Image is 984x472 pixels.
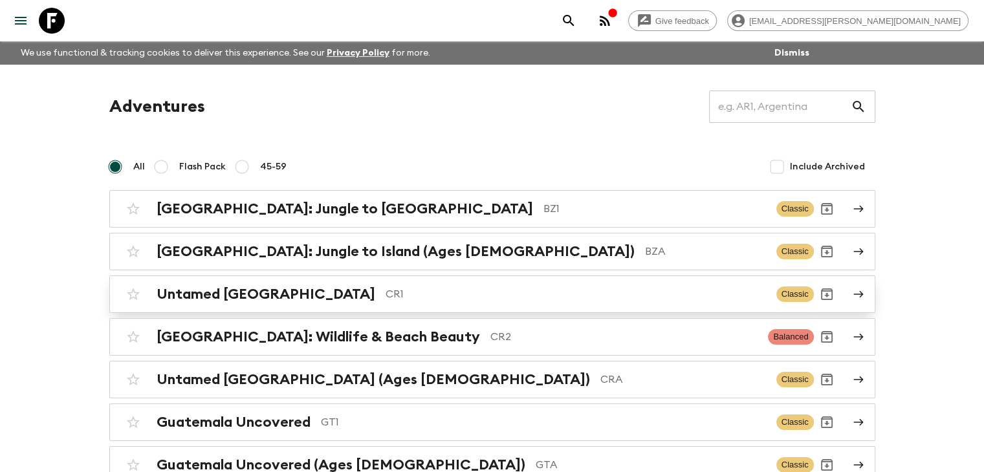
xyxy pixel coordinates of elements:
button: Archive [814,239,840,264]
p: GT1 [321,414,766,430]
h2: Guatemala Uncovered [157,414,311,431]
h2: Untamed [GEOGRAPHIC_DATA] (Ages [DEMOGRAPHIC_DATA]) [157,371,590,388]
span: Classic [776,372,814,387]
span: [EMAIL_ADDRESS][PERSON_NAME][DOMAIN_NAME] [742,16,968,26]
p: CRA [600,372,766,387]
span: Classic [776,286,814,302]
span: Classic [776,244,814,259]
span: Include Archived [790,160,865,173]
span: Flash Pack [179,160,226,173]
a: [GEOGRAPHIC_DATA]: Jungle to [GEOGRAPHIC_DATA]BZ1ClassicArchive [109,190,875,228]
h2: [GEOGRAPHIC_DATA]: Jungle to Island (Ages [DEMOGRAPHIC_DATA]) [157,243,635,260]
button: Archive [814,367,840,392]
span: Classic [776,201,814,217]
h2: [GEOGRAPHIC_DATA]: Wildlife & Beach Beauty [157,328,480,345]
button: search adventures [556,8,582,34]
div: [EMAIL_ADDRESS][PERSON_NAME][DOMAIN_NAME] [727,10,968,31]
a: Give feedback [628,10,717,31]
button: Archive [814,324,840,350]
button: menu [8,8,34,34]
h1: Adventures [109,94,205,120]
p: BZ1 [543,201,766,217]
button: Archive [814,409,840,435]
span: Balanced [768,329,813,345]
span: All [133,160,145,173]
p: BZA [645,244,766,259]
button: Archive [814,281,840,307]
a: [GEOGRAPHIC_DATA]: Wildlife & Beach BeautyCR2BalancedArchive [109,318,875,356]
span: Classic [776,414,814,430]
a: Untamed [GEOGRAPHIC_DATA]CR1ClassicArchive [109,275,875,313]
span: Give feedback [648,16,716,26]
a: Guatemala UncoveredGT1ClassicArchive [109,403,875,441]
p: CR1 [386,286,766,302]
p: We use functional & tracking cookies to deliver this experience. See our for more. [16,41,435,65]
span: 45-59 [260,160,287,173]
a: Untamed [GEOGRAPHIC_DATA] (Ages [DEMOGRAPHIC_DATA])CRAClassicArchive [109,361,875,398]
p: CR2 [490,329,758,345]
h2: [GEOGRAPHIC_DATA]: Jungle to [GEOGRAPHIC_DATA] [157,200,533,217]
a: [GEOGRAPHIC_DATA]: Jungle to Island (Ages [DEMOGRAPHIC_DATA])BZAClassicArchive [109,233,875,270]
input: e.g. AR1, Argentina [709,89,851,125]
a: Privacy Policy [327,48,389,58]
h2: Untamed [GEOGRAPHIC_DATA] [157,286,375,303]
button: Dismiss [771,44,813,62]
button: Archive [814,196,840,222]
